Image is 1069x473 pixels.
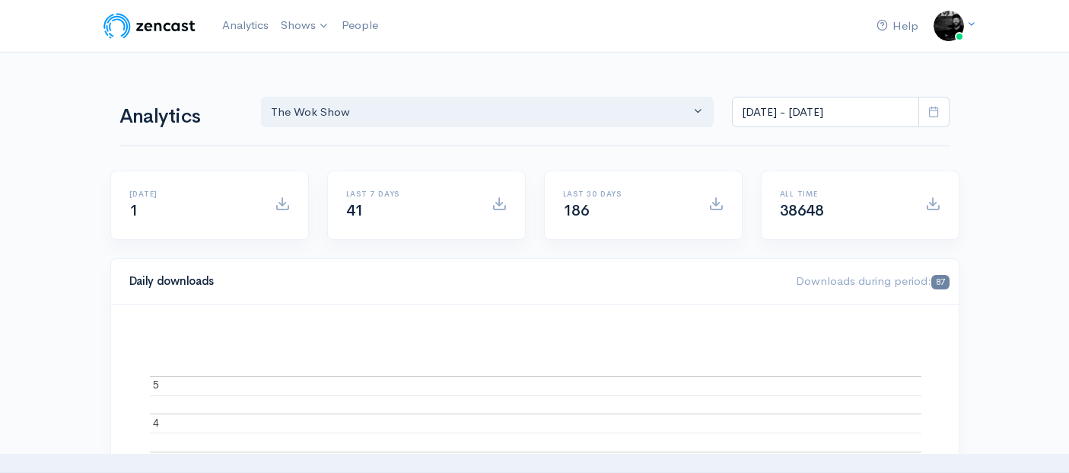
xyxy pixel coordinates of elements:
[563,190,690,198] h6: Last 30 days
[346,190,473,198] h6: Last 7 days
[271,104,691,121] div: The Wok Show
[336,9,384,42] a: People
[732,97,919,128] input: analytics date range selector
[346,201,364,220] span: 41
[780,201,824,220] span: 38648
[780,190,907,198] h6: All time
[153,379,159,391] text: 5
[796,273,949,288] span: Downloads during period:
[563,201,590,220] span: 186
[129,275,778,288] h4: Daily downloads
[261,97,714,128] button: The Wok Show
[870,10,924,43] a: Help
[153,416,159,428] text: 4
[275,9,336,43] a: Shows
[934,11,964,41] img: ...
[119,106,243,128] h1: Analytics
[931,275,949,289] span: 87
[129,201,138,220] span: 1
[129,190,256,198] h6: [DATE]
[216,9,275,42] a: Analytics
[101,11,198,41] img: ZenCast Logo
